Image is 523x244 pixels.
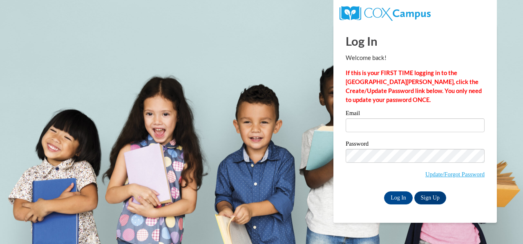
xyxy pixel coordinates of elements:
[346,110,485,118] label: Email
[346,33,485,49] h1: Log In
[340,6,431,21] img: COX Campus
[384,191,413,204] input: Log In
[425,171,485,177] a: Update/Forgot Password
[414,191,446,204] a: Sign Up
[346,53,485,62] p: Welcome back!
[346,141,485,149] label: Password
[340,9,431,16] a: COX Campus
[346,69,482,103] strong: If this is your FIRST TIME logging in to the [GEOGRAPHIC_DATA][PERSON_NAME], click the Create/Upd...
